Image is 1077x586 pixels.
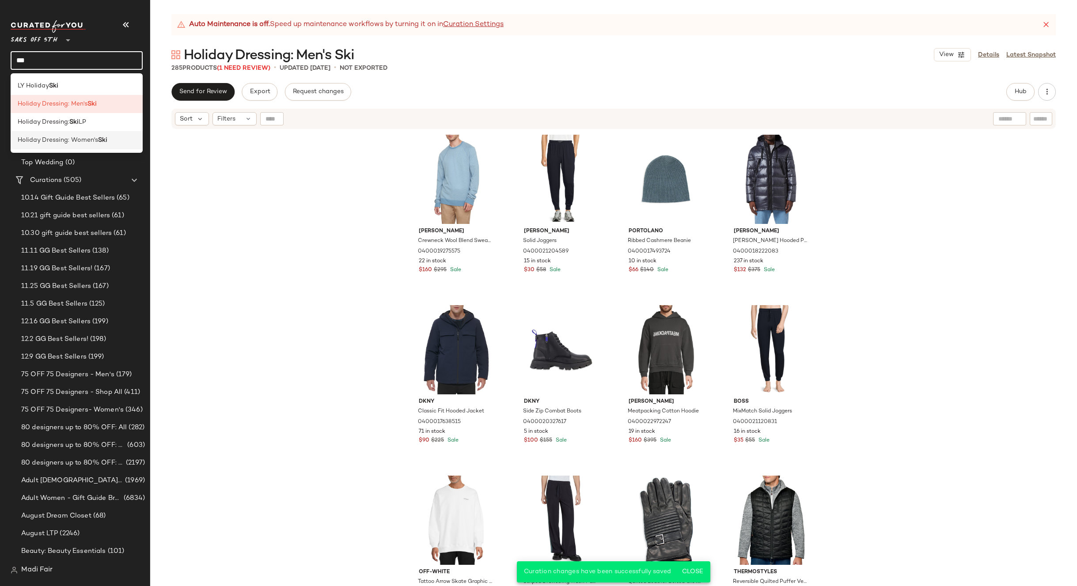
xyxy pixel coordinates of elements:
span: (61) [110,211,124,221]
p: updated [DATE] [280,64,330,73]
span: (179) [114,370,132,380]
span: Madi Fair [21,565,53,575]
span: • [274,63,276,73]
span: Filters [217,114,235,124]
span: 12.16 GG Best Sellers [21,317,91,327]
span: Beauty: Beauty Essentials [21,546,106,556]
span: Side Zip Combat Boots [523,408,581,416]
span: $90 [419,437,429,445]
a: Latest Snapshot [1006,50,1056,60]
span: Off-White [419,568,493,576]
img: 0400021204589_TEDNAVY [517,135,606,224]
span: 0400020327617 [523,418,566,426]
span: Sale [658,438,671,443]
span: Request changes [292,88,344,95]
p: Not Exported [340,64,387,73]
span: View [939,51,954,58]
span: LP [79,117,86,127]
span: Curations [30,175,62,185]
span: Portolano [629,227,703,235]
a: Curation Settings [443,19,504,30]
span: [PERSON_NAME] Hooded Puffer Jacket [733,237,808,245]
img: 0400024526381 [412,476,501,565]
img: 0400018220579 [727,476,815,565]
span: Sale [548,267,561,273]
span: 75 OFF 75 Designers - Men's [21,370,114,380]
span: 19 in stock [629,428,655,436]
span: 16 in stock [734,428,761,436]
span: [PERSON_NAME] [524,227,599,235]
b: Ski [98,136,107,145]
span: (199) [87,352,104,362]
span: Send for Review [179,88,227,95]
span: 10.30 gift guide best sellers [21,228,112,238]
span: $295 [434,266,447,274]
span: Adult Women - Gift Guide Brand Prio [21,493,122,503]
span: (61) [112,228,126,238]
span: 0400021120831 [733,418,777,426]
span: (125) [87,299,105,309]
span: (138) [91,246,109,256]
span: (603) [125,440,145,450]
span: (346) [124,405,143,415]
span: Dkny [419,398,493,406]
span: Boss [734,398,808,406]
span: (411) [122,387,140,397]
span: 11.5 GG Best Sellers [21,299,87,309]
span: $395 [644,437,656,445]
span: 0400022972247 [628,418,671,426]
span: Export [249,88,270,95]
span: 75 OFF 75 Designers - Shop All [21,387,122,397]
span: 0400017493724 [628,248,671,256]
span: 22 in stock [419,257,446,265]
span: Sort [180,114,193,124]
span: $55 [745,437,755,445]
span: (101) [106,546,125,556]
span: (1969) [123,476,145,486]
span: Sale [656,267,668,273]
b: Ski [87,99,97,109]
img: 0400020327617_BLACK [517,305,606,394]
span: $35 [734,437,743,445]
img: 0400022972247_ASH [622,305,710,394]
span: (0) [64,158,75,168]
span: (68) [91,511,106,521]
span: Classic Fit Hooded Jacket [418,408,484,416]
span: 12.2 GG Best Sellers! [21,334,88,344]
span: 80 designers up to 80% OFF: Women's [21,458,124,468]
span: 80 designers up to 80% OFF: All [21,423,127,433]
span: (505) [62,175,81,185]
span: • [334,63,336,73]
span: $30 [524,266,535,274]
b: Ski [69,117,79,127]
span: 0400018222083 [733,248,778,256]
span: 71 in stock [419,428,445,436]
div: Speed up maintenance workflows by turning it on in [177,19,504,30]
span: [PERSON_NAME] [629,398,703,406]
span: August Dream Closet [21,511,91,521]
img: svg%3e [11,567,18,574]
span: 0400021204589 [523,248,569,256]
span: Sale [554,438,567,443]
span: MixMatch Solid Joggers [733,408,792,416]
span: Holiday Dressing: Men's Ski [184,47,354,64]
span: 11.19 GG Best Sellers! [21,264,92,274]
img: 0400019275575_BLUE [412,135,501,224]
span: (6834) [122,493,145,503]
span: 12.9 GG Best Sellers [21,352,87,362]
span: 11.11 GG Best Sellers [21,246,91,256]
span: Curation changes have been successfully saved [524,568,671,575]
span: 0400019275575 [418,248,460,256]
span: (282) [127,423,144,433]
img: 0400018222083_ASPHALT [727,135,815,224]
span: Meatpacking Cotton Hoodie [628,408,699,416]
span: 5 in stock [524,428,548,436]
strong: Auto Maintenance is off. [189,19,270,30]
img: 0400022713322_NAVYBLUE [517,476,606,565]
span: 15 in stock [524,257,551,265]
span: $160 [629,437,642,445]
span: (2197) [124,458,145,468]
img: svg%3e [171,50,180,59]
span: Reversible Quilted Puffer Vest [733,578,808,586]
span: $58 [536,266,546,274]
